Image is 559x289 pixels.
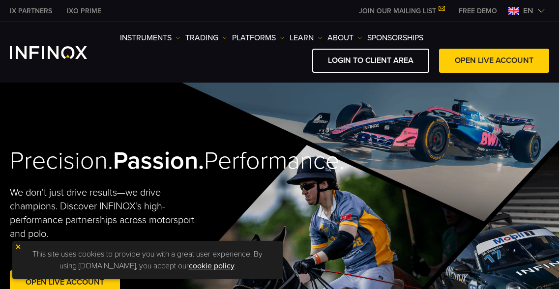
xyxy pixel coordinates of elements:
[232,32,285,44] a: PLATFORMS
[15,243,22,250] img: yellow close icon
[367,32,423,44] a: SPONSORSHIPS
[10,146,253,176] h2: Precision. Performance.
[327,32,362,44] a: ABOUT
[10,46,110,59] a: INFINOX Logo
[312,49,429,73] a: LOGIN TO CLIENT AREA
[120,32,180,44] a: Instruments
[10,186,204,241] p: We don't just drive results—we drive champions. Discover INFINOX’s high-performance partnerships ...
[352,7,451,15] a: JOIN OUR MAILING LIST
[451,6,504,16] a: INFINOX MENU
[439,49,549,73] a: OPEN LIVE ACCOUNT
[189,261,235,271] a: cookie policy
[113,146,204,175] strong: Passion.
[185,32,227,44] a: TRADING
[17,246,278,274] p: This site uses cookies to provide you with a great user experience. By using [DOMAIN_NAME], you a...
[290,32,323,44] a: Learn
[59,6,109,16] a: INFINOX
[519,5,537,17] span: en
[2,6,59,16] a: INFINOX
